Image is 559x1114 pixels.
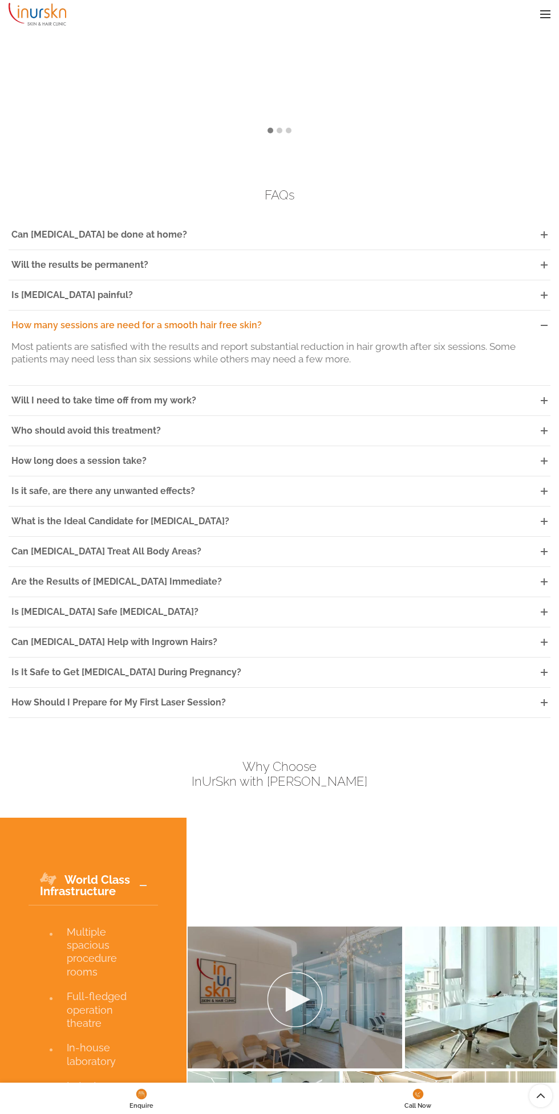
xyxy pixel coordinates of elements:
[11,229,187,240] span: Can [MEDICAL_DATA] be done at home?
[29,866,158,905] a: World Class Infrastructure
[9,250,550,280] a: Will the results be permanent?
[9,446,550,476] a: How long does a session take?
[3,1086,279,1111] a: Enquire
[67,925,137,979] span: Multiple spacious procedure rooms
[11,425,161,436] span: Who should avoid this treatment?
[9,220,550,250] a: Can [MEDICAL_DATA] be done at home?
[67,990,137,1030] span: Full-fledged operation theatre
[11,485,195,496] span: Is it safe, are there any unwanted effects?
[11,576,222,587] span: Are the Results of [MEDICAL_DATA] Immediate?
[266,971,323,1028] img: play-icon.png
[9,386,550,415] a: Will I need to take time off from my work?
[9,567,550,597] a: Are the Results of [MEDICAL_DATA] Immediate?
[9,311,550,340] a: How many sessions are need for a smooth hair free skin?
[9,759,550,789] h4: Why Choose InUrSkn with [PERSON_NAME]
[285,1102,550,1109] span: Call Now
[11,667,241,678] span: Is It Safe to Get [MEDICAL_DATA] During Pregnancy?
[11,289,133,300] span: Is [MEDICAL_DATA] painful?
[11,636,217,647] span: Can [MEDICAL_DATA] Help with Ingrown Hairs?
[11,395,196,406] span: Will I need to take time off from my work?
[9,597,550,627] a: Is [MEDICAL_DATA] Safe [MEDICAL_DATA]?
[9,416,550,446] a: Who should avoid this treatment?
[11,697,226,708] span: How Should I Prepare for My First Laser Session?
[11,546,201,557] span: Can [MEDICAL_DATA] Treat All Body Areas?
[9,537,550,566] a: Can [MEDICAL_DATA] Treat All Body Areas?
[40,873,130,898] span: World Class Infrastructure
[9,688,550,717] a: How Should I Prepare for My First Laser Session?
[9,627,550,657] a: Can [MEDICAL_DATA] Help with Ingrown Hairs?
[9,507,550,536] a: What is the Ideal Candidate for [MEDICAL_DATA]?
[11,259,148,270] span: Will the results be permanent?
[529,1084,552,1107] a: Scroll To Top
[11,340,548,365] p: Most patients are satisfied with the results and report substantial reduction in hair growth afte...
[11,320,262,330] span: How many sessions are need for a smooth hair free skin?
[9,187,550,202] h4: FAQs
[279,1086,556,1111] a: Call Now
[67,1041,137,1068] span: In-house laboratory
[9,280,550,310] a: Is [MEDICAL_DATA] painful?
[9,476,550,506] a: Is it safe, are there any unwanted effects?
[11,516,229,527] span: What is the Ideal Candidate for [MEDICAL_DATA]?
[9,1102,274,1109] span: Enquire
[11,455,147,466] span: How long does a session take?
[67,1079,137,1106] span: Latest technology
[9,658,550,687] a: Is It Safe to Get [MEDICAL_DATA] During Pregnancy?
[11,606,199,617] span: Is [MEDICAL_DATA] Safe [MEDICAL_DATA]?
